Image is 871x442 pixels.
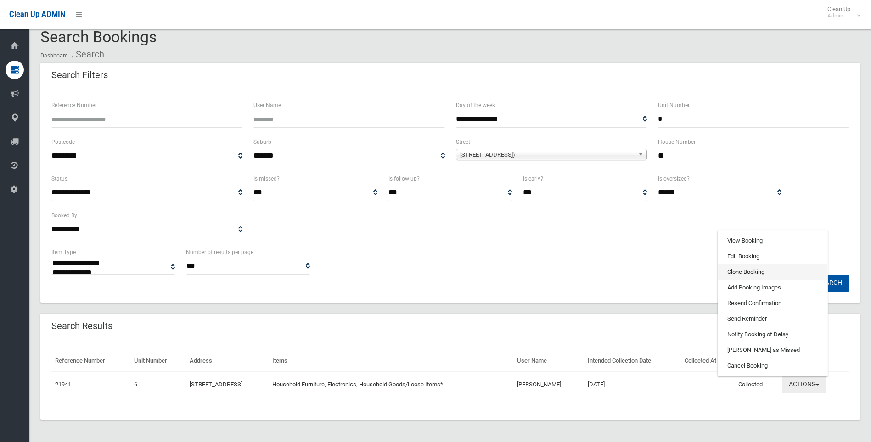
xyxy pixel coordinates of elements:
[269,351,513,371] th: Items
[130,351,186,371] th: Unit Number
[186,247,253,257] label: Number of results per page
[735,371,778,398] td: Collected
[584,351,681,371] th: Intended Collection Date
[388,174,420,184] label: Is follow up?
[69,46,104,63] li: Search
[658,174,690,184] label: Is oversized?
[51,137,75,147] label: Postcode
[718,358,827,374] a: Cancel Booking
[513,351,584,371] th: User Name
[51,351,130,371] th: Reference Number
[658,100,690,110] label: Unit Number
[186,351,269,371] th: Address
[823,6,860,19] span: Clean Up
[718,249,827,264] a: Edit Booking
[253,174,280,184] label: Is missed?
[190,381,242,388] a: [STREET_ADDRESS]
[456,100,495,110] label: Day of the week
[269,371,513,398] td: Household Furniture, Electronics, Household Goods/Loose Items*
[584,371,681,398] td: [DATE]
[718,280,827,295] a: Add Booking Images
[51,210,77,221] label: Booked By
[40,66,119,84] header: Search Filters
[9,10,65,19] span: Clean Up ADMIN
[40,52,68,59] a: Dashboard
[681,351,735,371] th: Collected At
[811,275,849,292] button: Search
[253,137,271,147] label: Suburb
[253,100,281,110] label: User Name
[51,100,97,110] label: Reference Number
[55,381,71,388] a: 21941
[782,376,826,393] button: Actions
[51,247,76,257] label: Item Type
[718,295,827,311] a: Resend Confirmation
[40,28,157,46] span: Search Bookings
[40,317,124,335] header: Search Results
[460,149,635,160] span: [STREET_ADDRESS])
[130,371,186,398] td: 6
[718,342,827,358] a: [PERSON_NAME] as Missed
[827,12,850,19] small: Admin
[456,137,470,147] label: Street
[51,174,67,184] label: Status
[718,311,827,327] a: Send Reminder
[523,174,543,184] label: Is early?
[658,137,696,147] label: House Number
[718,264,827,280] a: Clone Booking
[718,327,827,342] a: Notify Booking of Delay
[718,233,827,249] a: View Booking
[513,371,584,398] td: [PERSON_NAME]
